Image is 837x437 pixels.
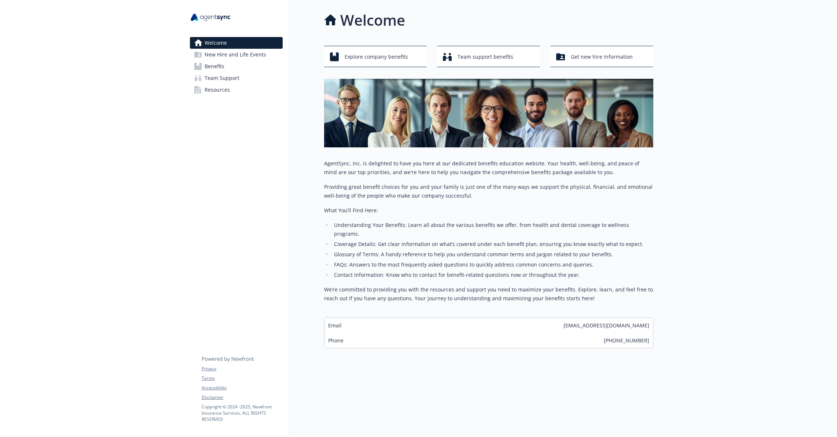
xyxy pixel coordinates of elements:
[202,394,282,401] a: Disclaimer
[324,183,653,200] p: Providing great benefit choices for you and your family is just one of the many ways we support t...
[604,337,649,344] span: [PHONE_NUMBER]
[190,37,283,49] a: Welcome
[324,285,653,303] p: We’re committed to providing you with the resources and support you need to maximize your benefit...
[324,159,653,177] p: AgentSync, Inc. is delighted to have you here at our dedicated benefits education website. Your h...
[324,206,653,215] p: What You’ll Find Here:
[324,46,427,67] button: Explore company benefits
[563,322,649,329] span: [EMAIL_ADDRESS][DOMAIN_NAME]
[202,385,282,391] a: Accessibility
[328,322,342,329] span: Email
[332,250,653,259] li: Glossary of Terms: A handy reference to help you understand common terms and jargon related to yo...
[205,60,224,72] span: Benefits
[345,50,408,64] span: Explore company benefits
[205,72,239,84] span: Team Support
[190,72,283,84] a: Team Support
[332,221,653,238] li: Understanding Your Benefits: Learn all about the various benefits we offer, from health and denta...
[324,79,653,147] img: overview page banner
[458,50,513,64] span: Team support benefits
[190,60,283,72] a: Benefits
[328,337,344,344] span: Phone
[202,375,282,382] a: Terms
[205,84,230,96] span: Resources
[332,240,653,249] li: Coverage Details: Get clear information on what’s covered under each benefit plan, ensuring you k...
[202,404,282,422] p: Copyright © 2024 - 2025 , Newfront Insurance Services, ALL RIGHTS RESERVED
[340,9,405,31] h1: Welcome
[550,46,653,67] button: Get new hire information
[332,271,653,279] li: Contact Information: Know who to contact for benefit-related questions now or throughout the year.
[205,49,266,60] span: New Hire and Life Events
[332,260,653,269] li: FAQs: Answers to the most frequently asked questions to quickly address common concerns and queries.
[190,49,283,60] a: New Hire and Life Events
[205,37,227,49] span: Welcome
[571,50,633,64] span: Get new hire information
[437,46,540,67] button: Team support benefits
[190,84,283,96] a: Resources
[202,366,282,372] a: Privacy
